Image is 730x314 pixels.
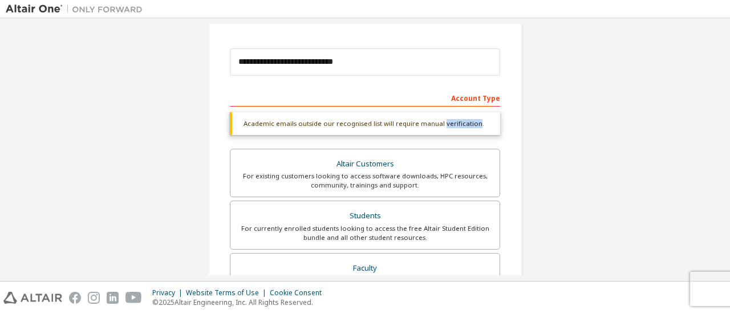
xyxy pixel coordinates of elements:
[107,292,119,304] img: linkedin.svg
[3,292,62,304] img: altair_logo.svg
[6,3,148,15] img: Altair One
[237,260,493,276] div: Faculty
[88,292,100,304] img: instagram.svg
[186,288,270,297] div: Website Terms of Use
[230,88,500,107] div: Account Type
[69,292,81,304] img: facebook.svg
[152,297,328,307] p: © 2025 Altair Engineering, Inc. All Rights Reserved.
[237,172,493,190] div: For existing customers looking to access software downloads, HPC resources, community, trainings ...
[125,292,142,304] img: youtube.svg
[152,288,186,297] div: Privacy
[237,208,493,224] div: Students
[237,224,493,242] div: For currently enrolled students looking to access the free Altair Student Edition bundle and all ...
[230,112,500,135] div: Academic emails outside our recognised list will require manual verification.
[270,288,328,297] div: Cookie Consent
[237,156,493,172] div: Altair Customers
